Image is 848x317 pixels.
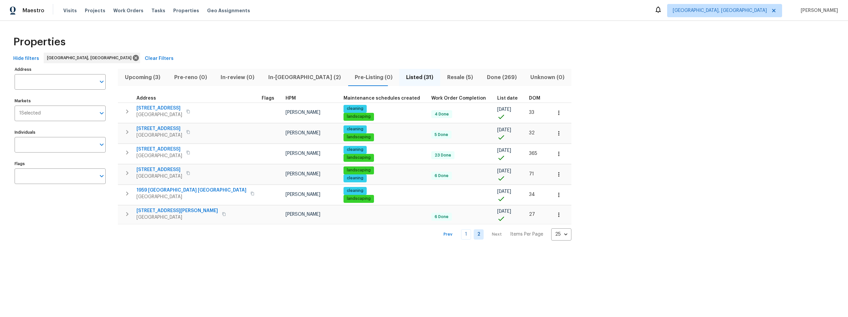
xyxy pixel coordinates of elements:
p: Items Per Page [510,231,543,238]
span: 1 Selected [19,111,41,116]
span: Projects [85,7,105,14]
span: [PERSON_NAME] [286,192,320,197]
button: Prev [437,230,458,239]
button: Open [97,77,106,86]
button: Open [97,109,106,118]
span: Unknown (0) [527,73,567,82]
span: [DATE] [497,189,511,194]
span: Done (269) [484,73,520,82]
span: landscaping [344,167,373,173]
a: Goto page 1 [461,229,471,240]
span: Resale (5) [444,73,476,82]
span: 33 [529,110,534,115]
span: landscaping [344,155,373,160]
span: [PERSON_NAME] [286,151,320,156]
span: Address [136,96,156,101]
span: [PERSON_NAME] [286,212,320,217]
label: Individuals [15,130,106,134]
span: 5 Done [432,132,451,138]
button: Open [97,140,106,149]
span: In-[GEOGRAPHIC_DATA] (2) [265,73,344,82]
span: 365 [529,151,537,156]
span: Upcoming (3) [122,73,163,82]
span: Clear Filters [145,55,174,63]
button: Hide filters [11,53,42,65]
span: cleaning [344,147,366,153]
span: Maestro [23,7,44,14]
span: [GEOGRAPHIC_DATA], [GEOGRAPHIC_DATA] [47,55,134,61]
span: landscaping [344,134,373,140]
span: [STREET_ADDRESS][PERSON_NAME] [136,207,218,214]
span: [DATE] [497,209,511,214]
span: Listed (31) [403,73,436,82]
span: landscaping [344,196,373,202]
span: [PERSON_NAME] [286,172,320,176]
span: List date [497,96,518,101]
span: Work Order Completion [431,96,486,101]
span: Tasks [151,8,165,13]
span: [DATE] [497,169,511,173]
span: 32 [529,131,535,135]
span: Properties [173,7,199,14]
span: 34 [529,192,535,197]
span: Maintenance schedules created [344,96,420,101]
span: HPM [286,96,296,101]
span: In-review (0) [218,73,257,82]
span: cleaning [344,188,366,194]
span: 6 Done [432,214,451,220]
span: Work Orders [113,7,143,14]
span: cleaning [344,106,366,112]
span: [DATE] [497,107,511,112]
span: [GEOGRAPHIC_DATA] [136,214,218,221]
span: [GEOGRAPHIC_DATA] [136,153,182,159]
span: [PERSON_NAME] [286,110,320,115]
span: [GEOGRAPHIC_DATA] [136,112,182,118]
span: [STREET_ADDRESS] [136,146,182,153]
a: Goto page 2 [474,229,484,240]
span: Flags [262,96,274,101]
span: 6 Done [432,173,451,179]
label: Flags [15,162,106,166]
span: [GEOGRAPHIC_DATA] [136,194,246,200]
span: Hide filters [13,55,39,63]
span: [DATE] [497,128,511,132]
span: [PERSON_NAME] [286,131,320,135]
span: [GEOGRAPHIC_DATA] [136,132,182,139]
span: Geo Assignments [207,7,250,14]
span: cleaning [344,126,366,132]
button: Open [97,171,106,181]
span: [PERSON_NAME] [798,7,838,14]
div: 25 [551,226,571,243]
span: landscaping [344,114,373,119]
span: [STREET_ADDRESS] [136,125,182,132]
span: Pre-reno (0) [171,73,210,82]
span: Properties [13,39,66,45]
span: [STREET_ADDRESS] [136,166,182,173]
span: Pre-Listing (0) [352,73,396,82]
span: 27 [529,212,535,217]
label: Address [15,68,106,71]
span: Visits [63,7,77,14]
span: DOM [529,96,540,101]
div: [GEOGRAPHIC_DATA], [GEOGRAPHIC_DATA] [44,53,140,63]
span: 23 Done [432,153,454,158]
label: Markets [15,99,106,103]
nav: Pagination Navigation [437,228,571,241]
span: 71 [529,172,534,176]
span: 1959 [GEOGRAPHIC_DATA] [GEOGRAPHIC_DATA] [136,187,246,194]
button: Clear Filters [142,53,176,65]
span: [STREET_ADDRESS] [136,105,182,112]
span: cleaning [344,175,366,181]
span: [DATE] [497,148,511,153]
span: [GEOGRAPHIC_DATA] [136,173,182,180]
span: [GEOGRAPHIC_DATA], [GEOGRAPHIC_DATA] [673,7,767,14]
span: 4 Done [432,112,451,117]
